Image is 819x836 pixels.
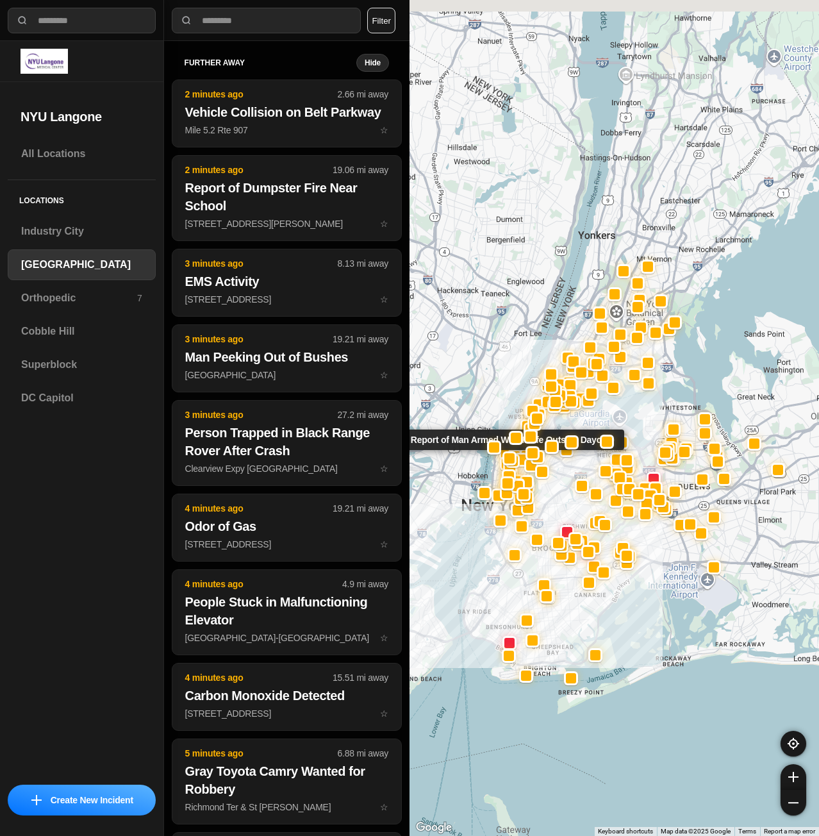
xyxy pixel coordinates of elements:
p: Clearview Expy [GEOGRAPHIC_DATA] [185,462,388,475]
img: zoom-in [788,772,798,782]
p: 3 minutes ago [185,408,338,421]
a: 4 minutes ago19.21 mi awayOdor of Gas[STREET_ADDRESS]star [172,539,402,549]
h2: Report of Dumpster Fire Near School [185,179,388,215]
p: 8.13 mi away [338,257,388,270]
p: 5 minutes ago [185,747,338,760]
span: star [380,708,388,719]
p: 19.21 mi away [333,333,388,346]
p: 7 [137,292,142,305]
h2: Man Peeking Out of Bushes [185,348,388,366]
p: [STREET_ADDRESS] [185,707,388,720]
p: 2 minutes ago [185,88,338,101]
span: star [380,464,388,474]
img: logo [21,49,68,74]
img: icon [31,795,42,805]
img: recenter [788,738,799,749]
a: Terms (opens in new tab) [738,828,756,835]
a: Open this area in Google Maps (opens a new window) [413,819,455,836]
h3: Superblock [21,357,142,372]
p: [STREET_ADDRESS][PERSON_NAME] [185,217,388,230]
a: [GEOGRAPHIC_DATA] [8,249,156,280]
p: 2.66 mi away [338,88,388,101]
button: zoom-out [781,790,806,815]
p: Create New Incident [51,794,133,807]
img: zoom-out [788,798,798,808]
a: 3 minutes ago19.21 mi awayMan Peeking Out of Bushes[GEOGRAPHIC_DATA]star [172,369,402,380]
div: Report of Man Armed With Knife Outside Daycare [400,430,624,450]
h2: NYU Langone [21,108,143,126]
button: 4 minutes ago19.21 mi awayOdor of Gas[STREET_ADDRESS]star [172,494,402,562]
h2: EMS Activity [185,272,388,290]
a: 2 minutes ago19.06 mi awayReport of Dumpster Fire Near School[STREET_ADDRESS][PERSON_NAME]star [172,218,402,229]
p: [GEOGRAPHIC_DATA] [185,369,388,381]
p: 2 minutes ago [185,163,333,176]
button: Filter [367,8,395,33]
h3: DC Capitol [21,390,142,406]
span: star [380,802,388,812]
h3: All Locations [21,146,142,162]
p: 4 minutes ago [185,502,333,515]
p: [STREET_ADDRESS] [185,538,388,551]
p: 27.2 mi away [338,408,388,421]
p: 3 minutes ago [185,333,333,346]
h2: Gray Toyota Camry Wanted for Robbery [185,762,388,798]
a: 3 minutes ago8.13 mi awayEMS Activity[STREET_ADDRESS]star [172,294,402,305]
button: 2 minutes ago2.66 mi awayVehicle Collision on Belt ParkwayMile 5.2 Rte 907star [172,79,402,147]
span: Map data ©2025 Google [661,828,731,835]
img: Google [413,819,455,836]
a: Report a map error [764,828,815,835]
a: Industry City [8,216,156,247]
button: 4 minutes ago15.51 mi awayCarbon Monoxide Detected[STREET_ADDRESS]star [172,663,402,731]
span: star [380,370,388,380]
button: Keyboard shortcuts [598,827,653,836]
button: 4 minutes ago4.9 mi awayPeople Stuck in Malfunctioning Elevator[GEOGRAPHIC_DATA]-[GEOGRAPHIC_DATA... [172,569,402,655]
span: star [380,294,388,305]
p: [STREET_ADDRESS] [185,293,388,306]
span: star [380,539,388,549]
img: search [16,14,29,27]
a: 4 minutes ago4.9 mi awayPeople Stuck in Malfunctioning Elevator[GEOGRAPHIC_DATA]-[GEOGRAPHIC_DATA... [172,632,402,643]
h2: Person Trapped in Black Range Rover After Crash [185,424,388,460]
h3: [GEOGRAPHIC_DATA] [21,257,142,272]
a: 5 minutes ago6.88 mi awayGray Toyota Camry Wanted for RobberyRichmond Ter & St [PERSON_NAME]star [172,801,402,812]
button: zoom-in [781,764,806,790]
span: star [380,125,388,135]
a: DC Capitol [8,383,156,414]
h2: Carbon Monoxide Detected [185,687,388,705]
h3: Cobble Hill [21,324,142,339]
img: search [180,14,193,27]
button: 2 minutes ago19.06 mi awayReport of Dumpster Fire Near School[STREET_ADDRESS][PERSON_NAME]star [172,155,402,241]
p: Mile 5.2 Rte 907 [185,124,388,137]
button: 5 minutes ago6.88 mi awayGray Toyota Camry Wanted for RobberyRichmond Ter & St [PERSON_NAME]star [172,739,402,824]
h3: Industry City [21,224,142,239]
h2: People Stuck in Malfunctioning Elevator [185,593,388,629]
p: Richmond Ter & St [PERSON_NAME] [185,801,388,814]
button: iconCreate New Incident [8,785,156,815]
span: star [380,633,388,643]
button: 3 minutes ago19.21 mi awayMan Peeking Out of Bushes[GEOGRAPHIC_DATA]star [172,324,402,392]
span: star [380,219,388,229]
button: Report of Man Armed With Knife Outside Daycare [505,454,519,468]
button: recenter [781,731,806,757]
h2: Vehicle Collision on Belt Parkway [185,103,388,121]
a: Superblock [8,349,156,380]
h2: Odor of Gas [185,517,388,535]
p: 19.21 mi away [333,502,388,515]
h5: further away [185,58,356,68]
p: [GEOGRAPHIC_DATA]-[GEOGRAPHIC_DATA] [185,631,388,644]
p: 15.51 mi away [333,671,388,684]
a: 2 minutes ago2.66 mi awayVehicle Collision on Belt ParkwayMile 5.2 Rte 907star [172,124,402,135]
button: 3 minutes ago27.2 mi awayPerson Trapped in Black Range Rover After CrashClearview Expy [GEOGRAPHI... [172,400,402,486]
a: 4 minutes ago15.51 mi awayCarbon Monoxide Detected[STREET_ADDRESS]star [172,708,402,719]
h5: Locations [8,180,156,216]
a: All Locations [8,138,156,169]
small: Hide [365,58,381,68]
a: Cobble Hill [8,316,156,347]
p: 4 minutes ago [185,671,333,684]
button: 3 minutes ago8.13 mi awayEMS Activity[STREET_ADDRESS]star [172,249,402,317]
h3: Orthopedic [21,290,137,306]
a: 3 minutes ago27.2 mi awayPerson Trapped in Black Range Rover After CrashClearview Expy [GEOGRAPHI... [172,463,402,474]
p: 4 minutes ago [185,578,342,590]
a: Orthopedic7 [8,283,156,313]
